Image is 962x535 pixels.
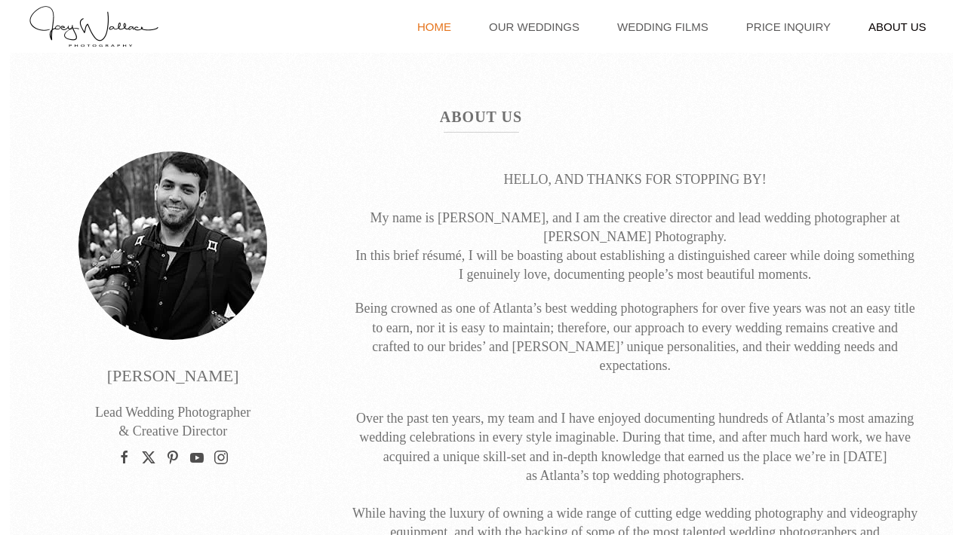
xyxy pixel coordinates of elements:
[352,299,918,375] p: Being crowned as one of Atlanta’s best wedding photographers for over five years was not an easy ...
[78,151,267,340] img: Joey Wallace Atlanta Wedding Photographer
[440,109,522,125] strong: About Us
[29,403,318,441] p: Lead Wedding Photographer & Creative Director
[352,170,918,284] p: HELLO, AND THANKS FOR STOPPING BY! My name is [PERSON_NAME], and I am the creative director and l...
[29,365,318,388] p: [PERSON_NAME]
